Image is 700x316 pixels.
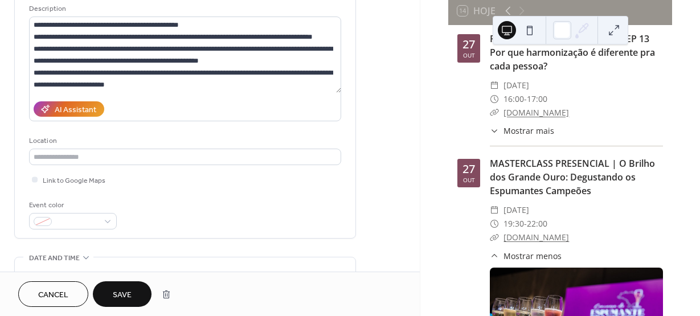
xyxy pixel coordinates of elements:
[490,217,499,231] div: ​
[490,250,562,262] button: ​Mostrar menos
[462,39,475,50] div: 27
[29,199,114,211] div: Event color
[490,92,499,106] div: ​
[503,92,524,106] span: 16:00
[503,79,529,92] span: [DATE]
[527,92,547,106] span: 17:00
[503,232,569,243] a: [DOMAIN_NAME]
[503,250,562,262] span: Mostrar menos
[490,157,655,197] a: MASTERCLASS PRESENCIAL | O Brilho dos Grande Ouro: Degustando os Espumantes Campeões
[503,217,524,231] span: 19:30
[29,252,80,264] span: Date and time
[490,231,499,244] div: ​
[490,125,499,137] div: ​
[503,125,554,137] span: Mostrar mais
[524,217,527,231] span: -
[462,163,475,175] div: 27
[43,175,105,187] span: Link to Google Maps
[490,106,499,120] div: ​
[55,104,96,116] div: AI Assistant
[34,101,104,117] button: AI Assistant
[524,92,527,106] span: -
[490,32,655,72] a: Podcast - Papo de Sommelier | EP 13 Por que harmonização é diferente pra cada pessoa?
[29,135,339,147] div: Location
[503,203,529,217] span: [DATE]
[463,177,475,183] div: out
[490,125,554,137] button: ​Mostrar mais
[503,107,569,118] a: [DOMAIN_NAME]
[527,217,547,231] span: 22:00
[38,289,68,301] span: Cancel
[490,79,499,92] div: ​
[490,203,499,217] div: ​
[93,281,152,307] button: Save
[29,3,339,15] div: Description
[463,52,475,58] div: out
[18,281,88,307] button: Cancel
[113,289,132,301] span: Save
[490,250,499,262] div: ​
